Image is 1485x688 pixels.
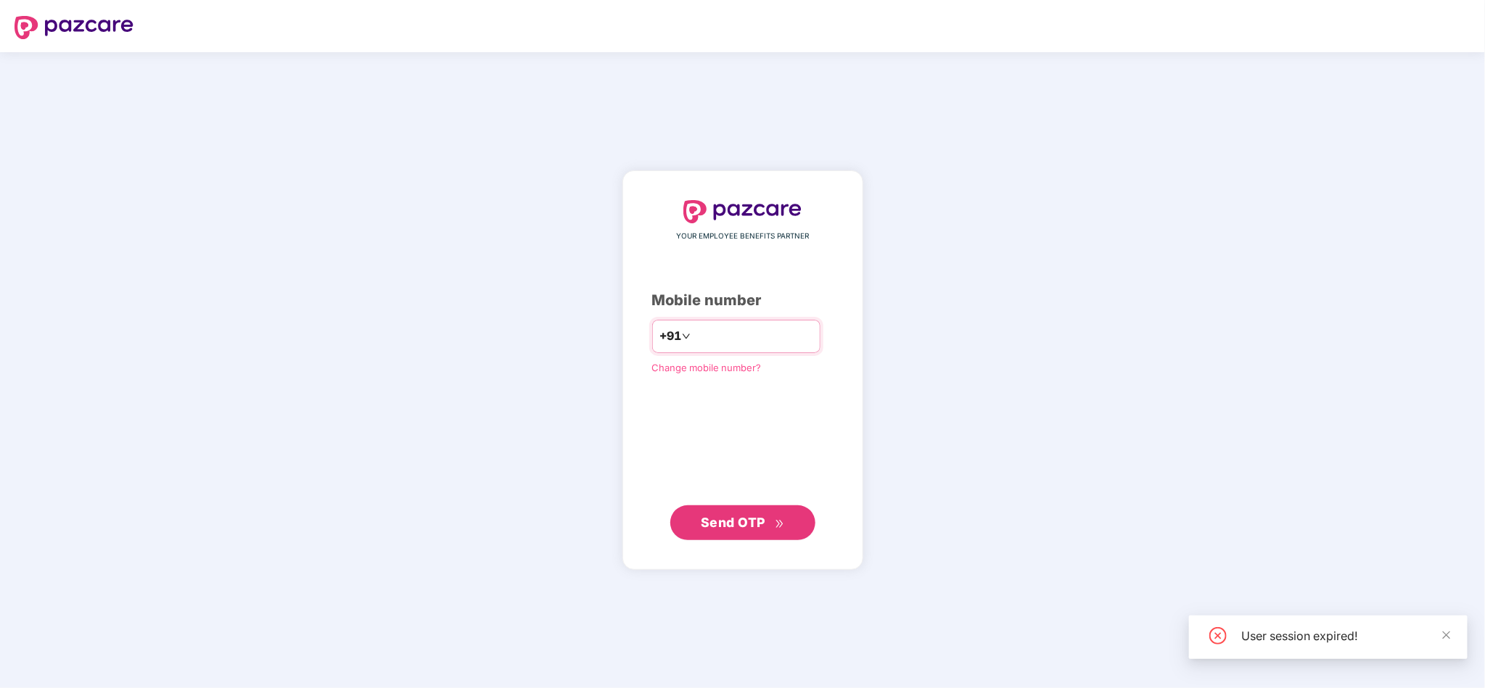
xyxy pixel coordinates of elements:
[676,231,809,242] span: YOUR EMPLOYEE BENEFITS PARTNER
[652,289,834,312] div: Mobile number
[683,200,802,223] img: logo
[1209,627,1227,645] span: close-circle
[670,505,815,540] button: Send OTPdouble-right
[652,362,762,373] a: Change mobile number?
[660,327,682,345] span: +91
[1441,630,1452,640] span: close
[775,519,784,529] span: double-right
[15,16,133,39] img: logo
[1241,627,1450,645] div: User session expired!
[682,332,691,341] span: down
[701,515,765,530] span: Send OTP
